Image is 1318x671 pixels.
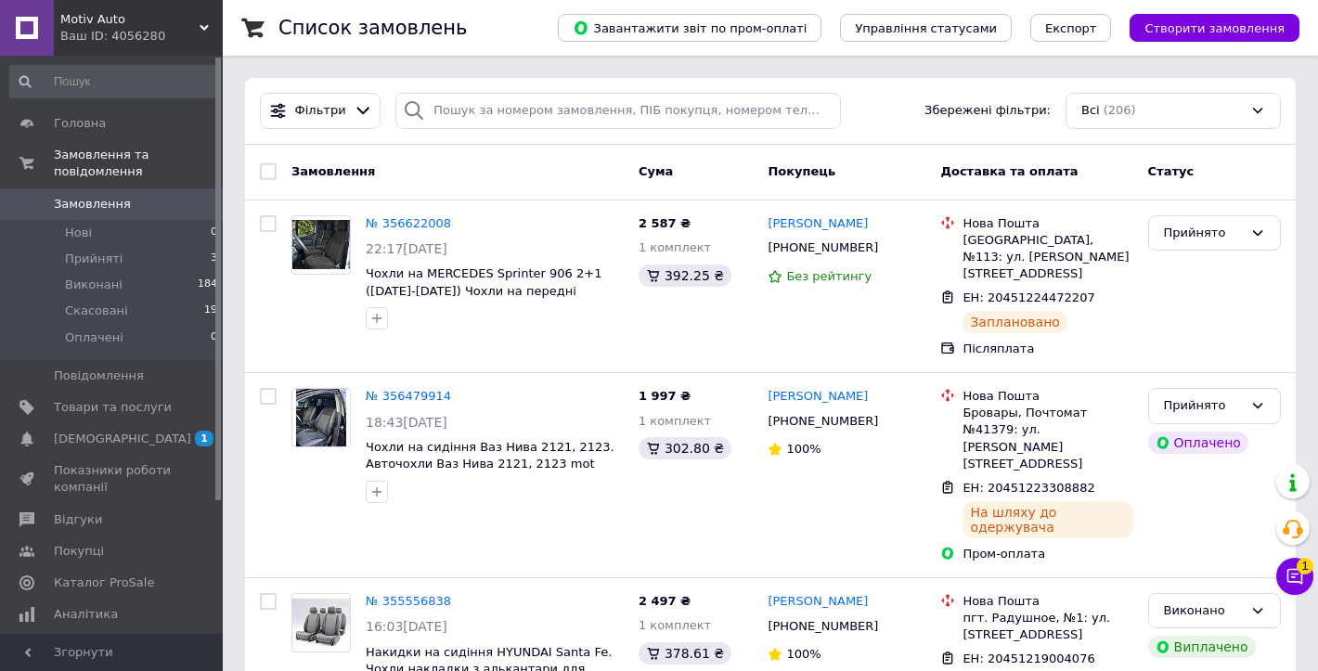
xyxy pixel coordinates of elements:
span: [DEMOGRAPHIC_DATA] [54,431,191,447]
span: 2 587 ₴ [639,216,691,230]
span: 1 комплект [639,240,711,254]
div: [GEOGRAPHIC_DATA], №113: ул. [PERSON_NAME][STREET_ADDRESS] [963,232,1132,283]
div: Ваш ID: 4056280 [60,28,223,45]
input: Пошук [9,65,219,98]
span: Прийняті [65,251,123,267]
span: ЕН: 20451223308882 [963,481,1094,495]
span: 100% [786,442,821,456]
span: Завантажити звіт по пром-оплаті [573,19,807,36]
div: Виконано [1164,601,1243,621]
div: 378.61 ₴ [639,642,731,665]
div: [PHONE_NUMBER] [764,236,882,260]
div: Оплачено [1148,432,1248,454]
input: Пошук за номером замовлення, ПІБ покупця, номером телефону, Email, номером накладної [395,93,841,129]
span: Замовлення [291,164,375,178]
button: Завантажити звіт по пром-оплаті [558,14,821,42]
div: Нова Пошта [963,593,1132,610]
span: Показники роботи компанії [54,462,172,496]
div: Заплановано [963,311,1067,333]
span: Без рейтингу [786,269,872,283]
a: № 356622008 [366,216,451,230]
span: Управління статусами [855,21,997,35]
div: Нова Пошта [963,388,1132,405]
span: 3 [211,251,217,267]
button: Експорт [1030,14,1112,42]
a: № 355556838 [366,594,451,608]
span: 2 497 ₴ [639,594,691,608]
span: 1 комплект [639,618,711,632]
span: (206) [1104,103,1136,117]
span: Cума [639,164,673,178]
div: Виплачено [1148,636,1256,658]
a: Фото товару [291,215,351,275]
span: Доставка та оплата [940,164,1078,178]
div: Післяплата [963,341,1132,357]
a: Фото товару [291,388,351,447]
span: Створити замовлення [1144,21,1285,35]
span: Статус [1148,164,1195,178]
a: № 356479914 [366,389,451,403]
span: Повідомлення [54,368,144,384]
span: Нові [65,225,92,241]
span: 0 [211,329,217,346]
a: Чохли на сидіння Ваз Нива 2121, 2123. Авточохли Ваз Нива 2121, 2123 mot [366,440,614,471]
span: Покупці [54,543,104,560]
span: Каталог ProSale [54,574,154,591]
img: Фото товару [292,220,350,269]
span: Товари та послуги [54,399,172,416]
span: Покупець [768,164,835,178]
button: Управління статусами [840,14,1012,42]
span: Виконані [65,277,123,293]
a: Фото товару [291,593,351,652]
span: Головна [54,115,106,132]
span: 22:17[DATE] [366,241,447,256]
div: Пром-оплата [963,546,1132,562]
div: Прийнято [1164,224,1243,243]
a: [PERSON_NAME] [768,388,868,406]
span: Скасовані [65,303,128,319]
div: [PHONE_NUMBER] [764,409,882,433]
img: Фото товару [292,599,350,647]
div: 302.80 ₴ [639,437,731,459]
span: Motiv Auto [60,11,200,28]
span: Замовлення [54,196,131,213]
div: Прийнято [1164,396,1243,416]
h1: Список замовлень [278,17,467,39]
span: 18:43[DATE] [366,415,447,430]
span: 0 [211,225,217,241]
span: 100% [786,647,821,661]
span: Експорт [1045,21,1097,35]
span: Оплачені [65,329,123,346]
span: 1 [195,431,213,446]
div: Бровары, Почтомат №41379: ул. [PERSON_NAME][STREET_ADDRESS] [963,405,1132,472]
div: Нова Пошта [963,215,1132,232]
a: [PERSON_NAME] [768,593,868,611]
span: Всі [1081,102,1100,120]
a: [PERSON_NAME] [768,215,868,233]
span: Фільтри [295,102,346,120]
img: Фото товару [296,389,346,446]
button: Чат з покупцем1 [1276,558,1313,595]
div: На шляху до одержувача [963,501,1132,538]
span: 1 997 ₴ [639,389,691,403]
a: Створити замовлення [1111,20,1299,34]
button: Створити замовлення [1130,14,1299,42]
span: 19 [204,303,217,319]
div: [PHONE_NUMBER] [764,614,882,639]
span: 16:03[DATE] [366,619,447,634]
span: Аналітика [54,606,118,623]
span: Відгуки [54,511,102,528]
a: Чохли на MERCEDES Sprinter 906 2+1 ([DATE]-[DATE]) Чохли на передні сидіння Мерседес Спрінтер Mot [366,266,601,315]
span: Замовлення та повідомлення [54,147,223,180]
div: пгт. Радушное, №1: ул. [STREET_ADDRESS] [963,610,1132,643]
div: 392.25 ₴ [639,265,731,287]
span: ЕН: 20451224472207 [963,290,1094,304]
span: ЕН: 20451219004076 [963,652,1094,665]
span: 1 [1297,558,1313,574]
span: 184 [198,277,217,293]
span: Збережені фільтри: [924,102,1051,120]
span: 1 комплект [639,414,711,428]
